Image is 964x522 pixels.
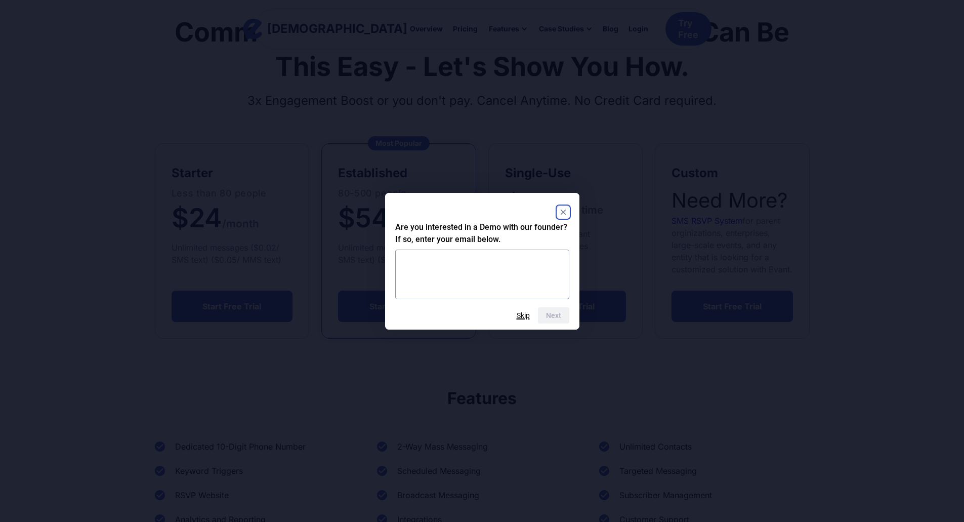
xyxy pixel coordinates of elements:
button: Next question [538,307,569,324]
h2: Are you interested in a Demo with our founder? If so, enter your email below. [395,221,569,246]
button: Skip [517,311,530,319]
textarea: Are you interested in a Demo with our founder? If so, enter your email below. [395,250,569,299]
dialog: Are you interested in a Demo with our founder? If so, enter your email below. [385,193,579,330]
button: Close [557,206,569,218]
